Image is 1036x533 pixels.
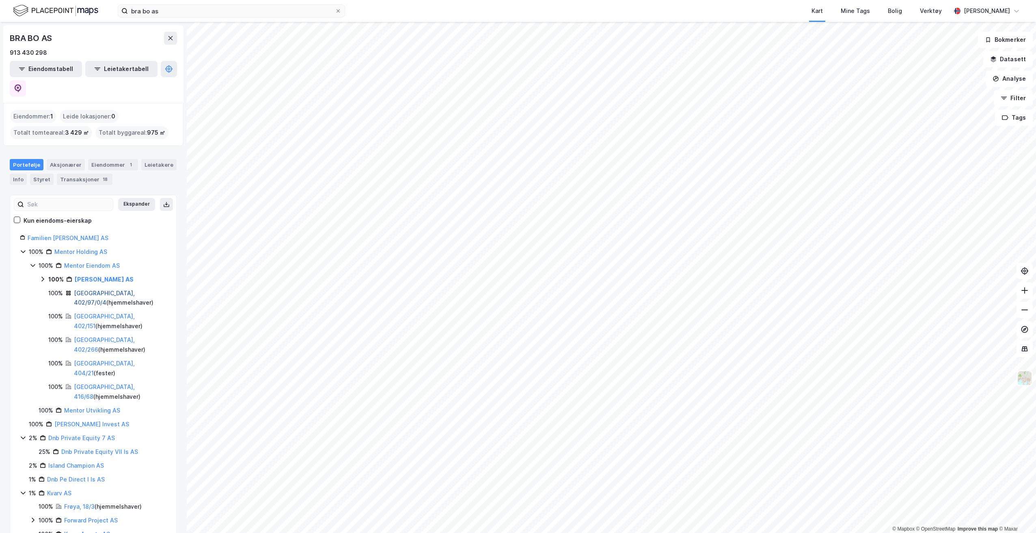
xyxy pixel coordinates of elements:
button: Leietakertabell [85,61,158,77]
a: Dnb Private Equity VII Is AS [61,448,138,455]
div: Info [10,174,27,185]
div: ( hjemmelshaver ) [74,288,167,308]
span: 3 429 ㎡ [65,128,89,138]
a: Dnb Private Equity 7 AS [48,434,115,441]
div: Styret [30,174,54,185]
div: Kontrollprogram for chat [995,494,1036,533]
div: 100% [48,312,63,321]
span: 1 [50,112,53,121]
a: [GEOGRAPHIC_DATA], 402/151 [74,313,135,329]
button: Filter [994,90,1033,106]
input: Søk på adresse, matrikkel, gårdeiere, leietakere eller personer [128,5,335,17]
div: 25% [39,447,50,457]
button: Tags [995,110,1033,126]
a: Mentor Utvikling AS [64,407,120,414]
div: ( hjemmelshaver ) [74,335,167,355]
div: 18 [101,175,109,183]
a: Mentor Holding AS [54,248,107,255]
input: Søk [24,198,113,211]
div: Portefølje [10,159,43,170]
div: Leide lokasjoner : [60,110,119,123]
a: Improve this map [958,526,998,532]
div: Kart [812,6,823,16]
div: 2% [29,461,37,471]
span: 0 [111,112,115,121]
a: Island Champion AS [48,462,104,469]
span: 975 ㎡ [147,128,165,138]
div: Totalt byggareal : [95,126,168,139]
a: Frøya, 18/3 [64,503,95,510]
a: Forward Project AS [64,517,118,524]
a: [GEOGRAPHIC_DATA], 416/68 [74,383,135,400]
a: Mapbox [892,526,915,532]
a: [GEOGRAPHIC_DATA], 404/21 [74,360,135,376]
a: [GEOGRAPHIC_DATA], 402/97/0/4 [74,290,135,306]
div: ( hjemmelshaver ) [64,502,142,512]
div: 1 [127,161,135,169]
div: [PERSON_NAME] [964,6,1010,16]
a: [GEOGRAPHIC_DATA], 402/266 [74,336,135,353]
div: BRA BO AS [10,32,54,45]
a: Familien [PERSON_NAME] AS [28,234,108,241]
div: 913 430 298 [10,48,47,58]
div: 100% [48,335,63,345]
div: 100% [39,516,53,525]
div: Mine Tags [841,6,870,16]
a: Dnb Pe Direct I Is AS [47,476,105,483]
div: 1% [29,475,36,484]
div: Kun eiendoms-eierskap [24,216,92,226]
div: 100% [39,502,53,512]
div: 100% [48,382,63,392]
img: Z [1017,370,1032,386]
img: logo.f888ab2527a4732fd821a326f86c7f29.svg [13,4,98,18]
div: 100% [48,288,63,298]
button: Eiendomstabell [10,61,82,77]
div: ( hjemmelshaver ) [74,382,167,402]
div: Bolig [888,6,902,16]
div: ( fester ) [74,359,167,378]
div: 100% [39,406,53,415]
div: Eiendommer [88,159,138,170]
div: 100% [48,275,64,284]
iframe: Chat Widget [995,494,1036,533]
div: Totalt tomteareal : [10,126,92,139]
div: Aksjonærer [47,159,85,170]
div: ( hjemmelshaver ) [74,312,167,331]
button: Analyse [986,71,1033,87]
div: Verktøy [920,6,942,16]
div: 100% [48,359,63,368]
div: Leietakere [141,159,177,170]
button: Bokmerker [978,32,1033,48]
div: 100% [29,419,43,429]
button: Ekspander [118,198,155,211]
div: 100% [29,247,43,257]
a: Kvarv AS [47,490,71,496]
div: Transaksjoner [57,174,112,185]
div: 100% [39,261,53,271]
a: Mentor Eiendom AS [64,262,120,269]
div: 2% [29,433,37,443]
div: Eiendommer : [10,110,56,123]
button: Datasett [983,51,1033,67]
a: [PERSON_NAME] Invest AS [54,421,129,428]
a: [PERSON_NAME] AS [75,276,134,283]
a: OpenStreetMap [916,526,956,532]
div: 1% [29,488,36,498]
